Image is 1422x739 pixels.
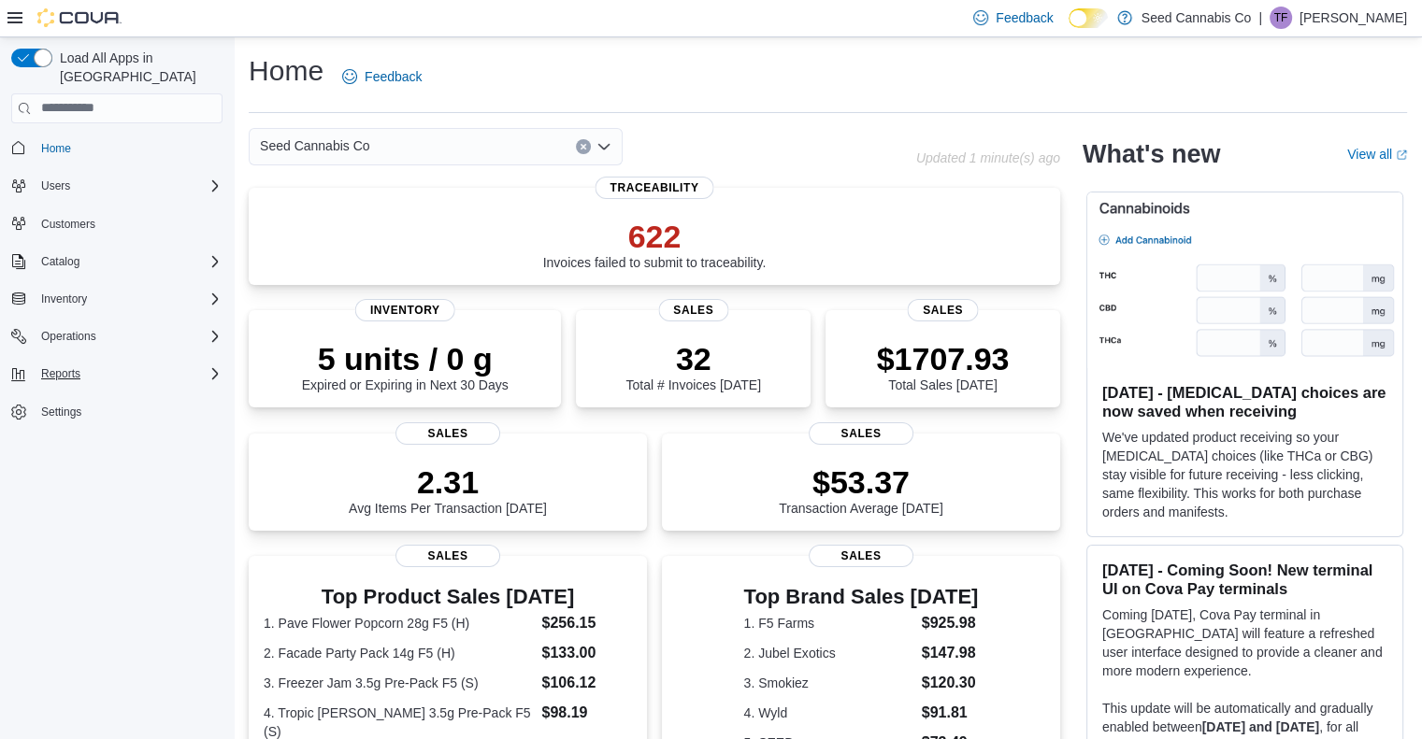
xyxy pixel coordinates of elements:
[744,586,979,608] h3: Top Brand Sales [DATE]
[4,135,230,162] button: Home
[41,178,70,193] span: Users
[1102,428,1387,521] p: We've updated product receiving so your [MEDICAL_DATA] choices (like THCa or CBG) stay visible fo...
[349,463,547,501] p: 2.31
[34,401,89,423] a: Settings
[1274,7,1288,29] span: TF
[34,213,103,235] a: Customers
[264,674,534,692] dt: 3. Freezer Jam 3.5g Pre-Pack F5 (S)
[34,212,223,235] span: Customers
[908,299,978,321] span: Sales
[809,545,913,567] span: Sales
[744,614,914,632] dt: 1. F5 Farms
[922,612,979,634] dd: $925.98
[576,139,591,154] button: Clear input
[335,58,429,95] a: Feedback
[34,288,223,310] span: Inventory
[34,325,104,348] button: Operations
[809,422,913,445] span: Sales
[41,329,96,344] span: Operations
[355,299,455,321] span: Inventory
[1300,7,1407,29] p: [PERSON_NAME]
[41,141,71,156] span: Home
[779,463,943,501] p: $53.37
[4,249,230,275] button: Catalog
[264,586,632,608] h3: Top Product Sales [DATE]
[34,362,88,385] button: Reports
[11,127,223,475] nav: Complex example
[395,545,500,567] span: Sales
[41,405,81,419] span: Settings
[365,67,422,86] span: Feedback
[541,672,631,694] dd: $106.12
[996,8,1053,27] span: Feedback
[34,250,87,273] button: Catalog
[1347,147,1407,162] a: View allExternal link
[625,340,760,392] div: Total # Invoices [DATE]
[349,463,547,516] div: Avg Items Per Transaction [DATE]
[595,177,713,199] span: Traceability
[41,366,80,381] span: Reports
[4,398,230,425] button: Settings
[922,702,979,724] dd: $91.81
[302,340,509,392] div: Expired or Expiring in Next 30 Days
[302,340,509,377] p: 5 units / 0 g
[34,250,223,273] span: Catalog
[34,175,223,197] span: Users
[744,674,914,692] dt: 3. Smokiez
[877,340,1010,377] p: $1707.93
[1202,719,1319,734] strong: [DATE] and [DATE]
[541,702,631,724] dd: $98.19
[877,340,1010,392] div: Total Sales [DATE]
[34,400,223,423] span: Settings
[1270,7,1292,29] div: Taras Filenko
[249,52,323,90] h1: Home
[260,135,370,157] span: Seed Cannabis Co
[34,288,94,310] button: Inventory
[1069,8,1108,28] input: Dark Mode
[4,173,230,199] button: Users
[41,254,79,269] span: Catalog
[41,217,95,232] span: Customers
[34,325,223,348] span: Operations
[543,218,767,255] p: 622
[4,361,230,387] button: Reports
[744,703,914,722] dt: 4. Wyld
[395,422,500,445] span: Sales
[922,672,979,694] dd: $120.30
[658,299,728,321] span: Sales
[541,612,631,634] dd: $256.15
[1069,28,1070,29] span: Dark Mode
[4,323,230,349] button: Operations
[34,137,79,160] a: Home
[922,642,979,664] dd: $147.98
[916,150,1060,165] p: Updated 1 minute(s) ago
[1083,139,1220,169] h2: What's new
[1396,149,1407,161] svg: External link
[264,644,534,662] dt: 2. Facade Party Pack 14g F5 (H)
[41,291,87,306] span: Inventory
[4,286,230,312] button: Inventory
[34,175,78,197] button: Users
[1102,561,1387,598] h3: [DATE] - Coming Soon! New terminal UI on Cova Pay terminals
[1258,7,1262,29] p: |
[264,614,534,632] dt: 1. Pave Flower Popcorn 28g F5 (H)
[1102,383,1387,420] h3: [DATE] - [MEDICAL_DATA] choices are now saved when receiving
[34,362,223,385] span: Reports
[4,210,230,237] button: Customers
[543,218,767,270] div: Invoices failed to submit to traceability.
[744,644,914,662] dt: 2. Jubel Exotics
[34,136,223,160] span: Home
[541,642,631,664] dd: $133.00
[625,340,760,377] p: 32
[596,139,611,154] button: Open list of options
[52,49,223,86] span: Load All Apps in [GEOGRAPHIC_DATA]
[37,8,122,27] img: Cova
[1142,7,1252,29] p: Seed Cannabis Co
[1102,605,1387,680] p: Coming [DATE], Cova Pay terminal in [GEOGRAPHIC_DATA] will feature a refreshed user interface des...
[779,463,943,516] div: Transaction Average [DATE]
